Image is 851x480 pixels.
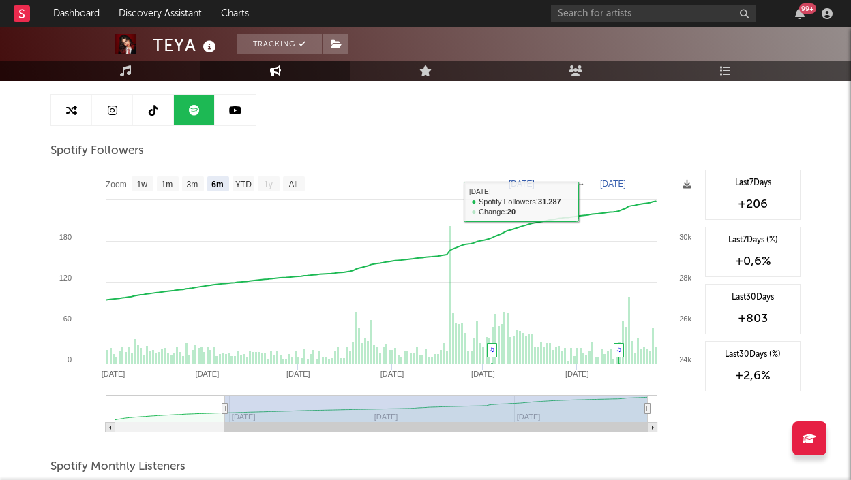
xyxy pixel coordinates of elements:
div: TEYA [153,34,220,57]
text: [DATE] [286,370,310,378]
button: Tracking [237,34,322,54]
text: 180 [59,233,72,241]
a: ♫ [616,345,621,353]
span: Spotify Followers [50,143,144,159]
text: → [577,179,585,189]
div: +803 [713,310,793,327]
a: ♫ [489,345,494,353]
button: 99+ [795,8,805,19]
div: +0,6 % [713,253,793,270]
text: 0 [68,355,72,364]
div: +2,6 % [713,368,793,384]
text: 6m [211,180,223,189]
text: [DATE] [196,370,220,378]
div: Last 7 Days [713,177,793,189]
text: 28k [679,274,691,282]
text: [DATE] [380,370,404,378]
text: YTD [235,180,252,189]
text: 1w [137,180,148,189]
text: 120 [59,274,72,282]
text: 1m [162,180,173,189]
text: Zoom [106,180,127,189]
input: Search for artists [551,5,756,22]
div: +206 [713,196,793,212]
text: All [288,180,297,189]
text: 24k [679,355,691,364]
div: 99 + [799,3,816,14]
text: 1y [264,180,273,189]
text: [DATE] [509,179,535,189]
text: 3m [187,180,198,189]
text: [DATE] [102,370,125,378]
text: [DATE] [565,370,589,378]
text: [DATE] [471,370,495,378]
text: [DATE] [600,179,626,189]
div: Last 30 Days (%) [713,349,793,361]
text: 26k [679,315,691,323]
text: 60 [63,315,72,323]
span: Spotify Monthly Listeners [50,459,185,475]
div: Last 30 Days [713,291,793,304]
text: 30k [679,233,691,241]
div: Last 7 Days (%) [713,234,793,246]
